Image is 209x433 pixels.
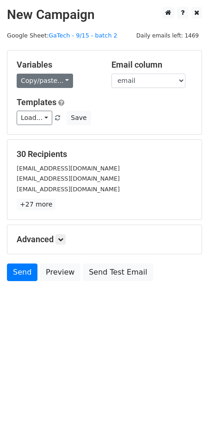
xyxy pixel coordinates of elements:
[17,234,192,245] h5: Advanced
[17,186,120,193] small: [EMAIL_ADDRESS][DOMAIN_NAME]
[40,264,80,281] a: Preview
[133,32,202,39] a: Daily emails left: 1469
[17,199,55,210] a: +27 more
[163,389,209,433] iframe: Chat Widget
[67,111,91,125] button: Save
[7,264,37,281] a: Send
[111,60,192,70] h5: Email column
[17,74,73,88] a: Copy/paste...
[17,60,98,70] h5: Variables
[7,32,117,39] small: Google Sheet:
[133,31,202,41] span: Daily emails left: 1469
[17,175,120,182] small: [EMAIL_ADDRESS][DOMAIN_NAME]
[17,165,120,172] small: [EMAIL_ADDRESS][DOMAIN_NAME]
[49,32,117,39] a: GaTech - 9/15 - batch 2
[17,97,56,107] a: Templates
[17,149,192,159] h5: 30 Recipients
[7,7,202,23] h2: New Campaign
[83,264,153,281] a: Send Test Email
[17,111,52,125] a: Load...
